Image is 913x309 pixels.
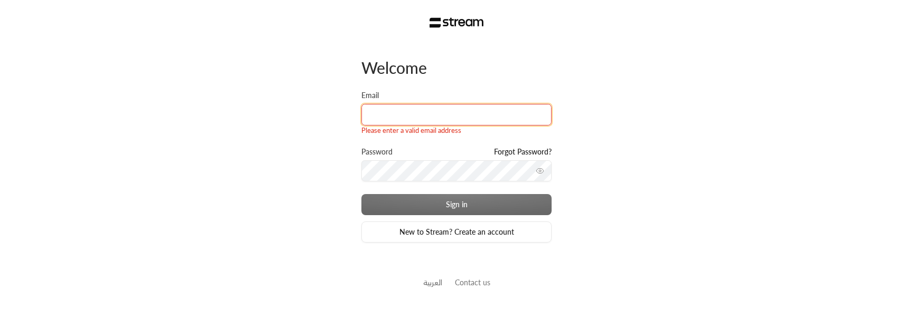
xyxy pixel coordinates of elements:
[455,278,490,287] a: Contact us
[455,277,490,288] button: Contact us
[532,162,548,179] button: toggle password visibility
[361,221,552,243] a: New to Stream? Create an account
[361,147,393,157] label: Password
[423,273,442,292] a: العربية
[430,17,484,28] img: Stream Logo
[361,125,552,136] div: Please enter a valid email address
[494,147,552,157] a: Forgot Password?
[361,90,379,101] label: Email
[361,58,427,77] span: Welcome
